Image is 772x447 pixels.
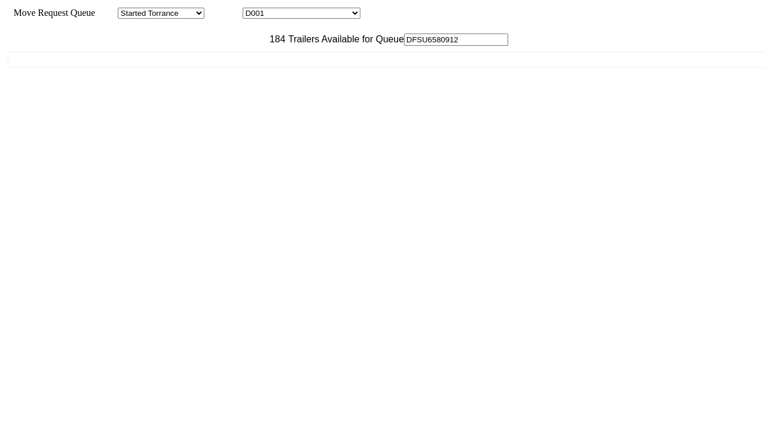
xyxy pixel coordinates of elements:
input: Filter Available Trailers [404,34,508,46]
span: Location [207,8,240,18]
span: Move Request Queue [8,8,95,18]
span: Area [97,8,115,18]
span: Trailers Available for Queue [286,34,405,44]
span: 184 [264,34,286,44]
